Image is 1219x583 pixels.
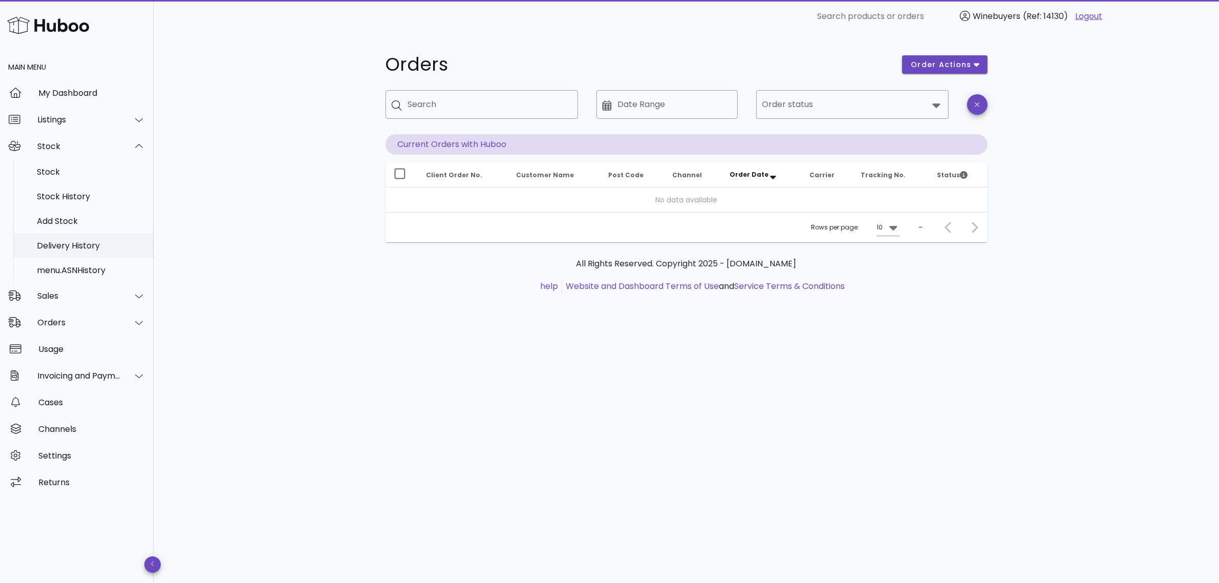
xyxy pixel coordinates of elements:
div: Sales [37,291,121,301]
div: Invoicing and Payments [37,371,121,381]
div: Rows per page: [811,213,900,242]
span: Customer Name [517,171,574,179]
div: Usage [38,344,145,354]
div: 10 [877,223,883,232]
div: Listings [37,115,121,124]
div: Stock [37,167,145,177]
span: Tracking No. [861,171,906,179]
div: Add Stock [37,216,145,226]
li: and [562,280,845,293]
span: Status [937,171,968,179]
th: Order Date: Sorted descending. Activate to remove sorting. [721,163,801,188]
a: Service Terms & Conditions [734,280,845,292]
button: order actions [902,55,987,74]
div: 10Rows per page: [877,219,900,236]
div: Settings [38,451,145,461]
p: All Rights Reserved. Copyright 2025 - [DOMAIN_NAME] [394,258,979,270]
div: Channels [38,424,145,434]
th: Post Code [600,163,664,188]
div: My Dashboard [38,88,145,98]
span: Client Order No. [426,171,483,179]
div: Cases [38,398,145,407]
th: Carrier [801,163,852,188]
span: Winebuyers [973,10,1020,22]
div: Returns [38,477,145,487]
th: Channel [664,163,721,188]
td: No data available [386,188,988,212]
a: help [540,280,558,292]
h1: Orders [386,55,890,74]
div: Delivery History [37,241,145,251]
th: Customer Name [508,163,601,188]
th: Tracking No. [853,163,929,188]
p: Current Orders with Huboo [386,134,988,155]
div: Order status [756,90,949,119]
span: Post Code [608,171,644,179]
span: order actions [910,59,972,70]
div: Stock [37,141,121,151]
div: Stock History [37,192,145,201]
th: Status [929,163,987,188]
a: Website and Dashboard Terms of Use [566,280,719,292]
a: Logout [1075,10,1102,23]
th: Client Order No. [418,163,508,188]
div: menu.ASNHistory [37,265,145,275]
span: (Ref: 14130) [1023,10,1068,22]
span: Channel [672,171,702,179]
div: Orders [37,318,121,327]
div: – [919,223,923,232]
span: Order Date [730,170,768,179]
span: Carrier [809,171,835,179]
img: Huboo Logo [7,14,89,36]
